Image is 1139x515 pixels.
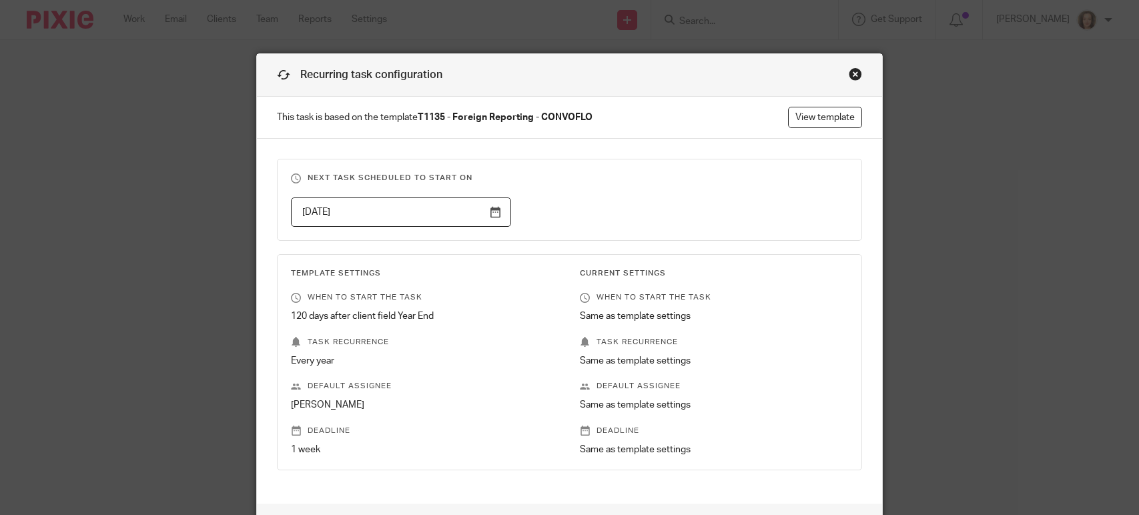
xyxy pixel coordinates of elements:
[418,113,593,122] strong: T1135 - Foreign Reporting - CONVOFLO
[291,398,559,412] p: [PERSON_NAME]
[291,173,848,183] h3: Next task scheduled to start on
[580,443,848,456] p: Same as template settings
[580,354,848,368] p: Same as template settings
[580,337,848,348] p: Task recurrence
[580,268,848,279] h3: Current Settings
[291,268,559,279] h3: Template Settings
[291,426,559,436] p: Deadline
[291,292,559,303] p: When to start the task
[788,107,862,128] a: View template
[291,443,559,456] p: 1 week
[580,426,848,436] p: Deadline
[291,354,559,368] p: Every year
[291,337,559,348] p: Task recurrence
[277,67,442,83] h1: Recurring task configuration
[291,310,559,323] p: 120 days after client field Year End
[277,111,593,124] span: This task is based on the template
[580,381,848,392] p: Default assignee
[580,310,848,323] p: Same as template settings
[580,292,848,303] p: When to start the task
[291,381,559,392] p: Default assignee
[849,67,862,81] div: Close this dialog window
[580,398,848,412] p: Same as template settings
